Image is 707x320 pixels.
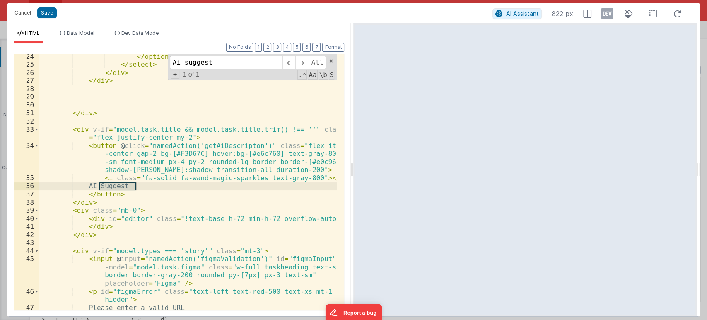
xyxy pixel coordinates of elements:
[121,30,160,36] span: Dev Data Model
[14,247,39,255] div: 44
[14,223,39,231] div: 41
[14,69,39,77] div: 26
[322,43,344,52] button: Format
[170,56,282,69] input: Search for
[14,206,39,215] div: 39
[14,109,39,117] div: 31
[492,8,542,19] button: AI Assistant
[329,70,335,80] span: Search In Selection
[309,56,326,69] span: Alt-Enter
[14,255,39,287] div: 45
[14,231,39,239] div: 42
[67,30,94,36] span: Data Model
[14,182,39,190] div: 36
[14,174,39,182] div: 35
[263,43,271,52] button: 2
[171,70,180,79] span: Toggel Replace mode
[10,7,35,19] button: Cancel
[308,70,317,80] span: CaseSensitive Search
[14,93,39,101] div: 29
[14,85,39,93] div: 28
[14,199,39,207] div: 38
[293,43,301,52] button: 5
[14,53,39,61] div: 24
[297,70,307,80] span: RegExp Search
[37,7,57,18] button: Save
[14,77,39,85] div: 27
[273,43,281,52] button: 3
[552,9,573,19] span: 822 px
[14,304,39,312] div: 47
[255,43,262,52] button: 1
[14,126,39,142] div: 33
[319,70,328,80] span: Whole Word Search
[283,43,291,52] button: 4
[312,43,321,52] button: 7
[14,239,39,247] div: 43
[14,142,39,174] div: 34
[226,43,253,52] button: No Folds
[14,215,39,223] div: 40
[179,71,203,78] span: 1 of 1
[506,10,539,17] span: AI Assistant
[14,101,39,109] div: 30
[14,288,39,304] div: 46
[14,190,39,199] div: 37
[14,61,39,69] div: 25
[302,43,311,52] button: 6
[14,117,39,126] div: 32
[25,30,40,36] span: HTML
